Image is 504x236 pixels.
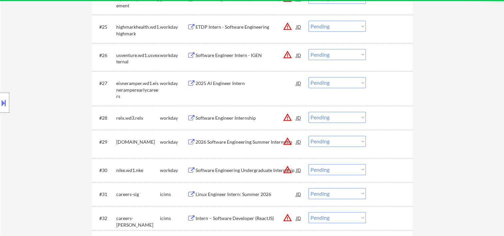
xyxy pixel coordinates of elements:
div: #32 [99,215,111,222]
button: warning_amber [283,137,292,146]
div: workday [160,115,187,121]
div: careers-[PERSON_NAME] [116,215,160,228]
div: JD [295,212,302,224]
div: Software Engineer Internship [196,115,296,121]
button: warning_amber [283,22,292,31]
div: JD [295,164,302,176]
div: Linux Engineer Intern: Summer 2026 [196,191,296,198]
div: JD [295,112,302,124]
div: highmarkhealth.wd1.highmark [116,24,160,37]
div: nike.wd1.nke [116,167,160,174]
div: 2025 AI Engineer Intern [196,80,296,87]
div: icims [160,215,187,222]
button: warning_amber [283,213,292,222]
div: workday [160,80,187,87]
div: workday [160,52,187,59]
div: JD [295,49,302,61]
div: [DOMAIN_NAME] [116,139,160,145]
div: careers-sig [116,191,160,198]
div: workday [160,139,187,145]
div: relx.wd3.relx [116,115,160,121]
div: JD [295,77,302,89]
div: JD [295,188,302,200]
div: JD [295,136,302,148]
div: workday [160,24,187,30]
div: Software Engineer Intern - IGEN [196,52,296,59]
button: warning_amber [283,113,292,122]
div: JD [295,21,302,33]
div: Software Engineering Undergraduate Internship [196,167,296,174]
button: warning_amber [283,165,292,174]
div: 2026 Software Engineering Summer Internship [196,139,296,145]
div: #30 [99,167,111,174]
div: workday [160,167,187,174]
div: icims [160,191,187,198]
div: ETDP Intern - Software Engineering [196,24,296,30]
div: #25 [99,24,111,30]
div: eisneramper.wd1.eisneramperearlycareers [116,80,160,100]
button: warning_amber [283,50,292,59]
div: usventure.wd1.usvexternal [116,52,160,65]
div: #31 [99,191,111,198]
div: Intern – Software Developer (ReactJS) [196,215,296,222]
